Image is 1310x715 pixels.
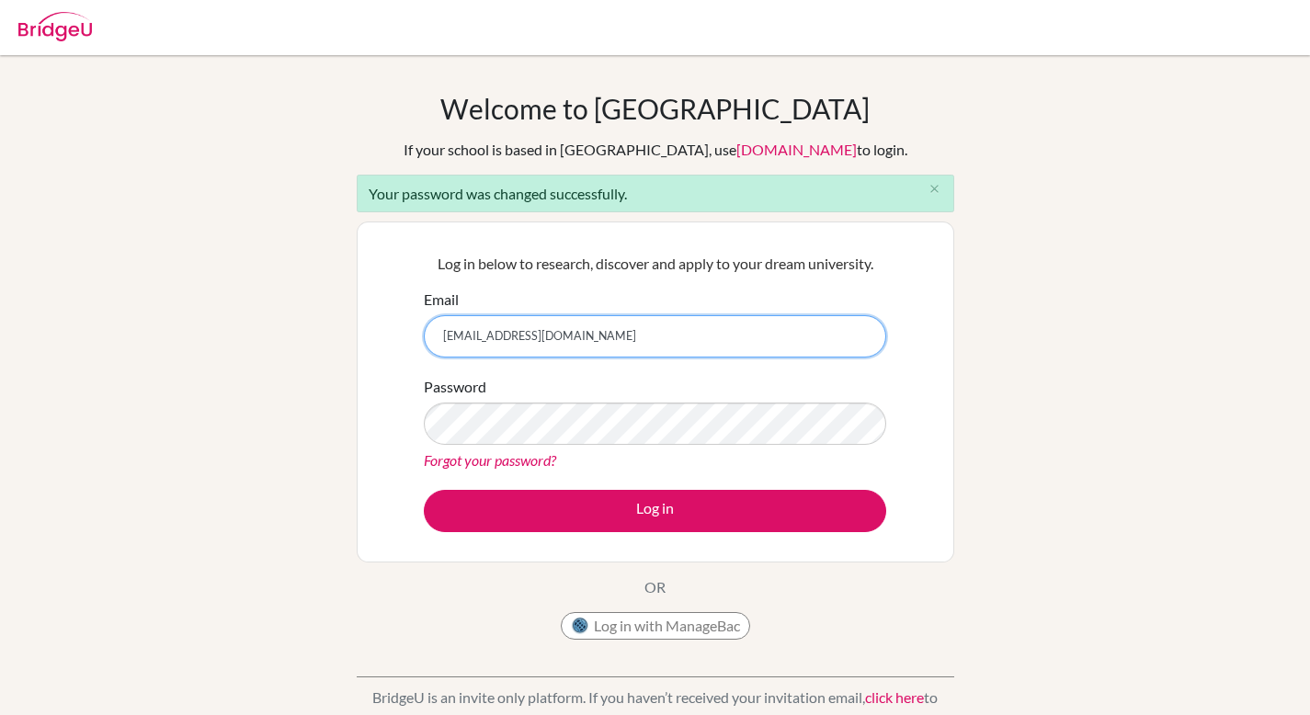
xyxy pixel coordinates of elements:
i: close [928,182,941,196]
label: Email [424,289,459,311]
img: Bridge-U [18,12,92,41]
a: click here [865,688,924,706]
p: Log in below to research, discover and apply to your dream university. [424,253,886,275]
button: Log in with ManageBac [561,612,750,640]
label: Password [424,376,486,398]
div: If your school is based in [GEOGRAPHIC_DATA], use to login. [404,139,907,161]
div: Your password was changed successfully. [357,175,954,212]
button: Close [917,176,953,203]
button: Log in [424,490,886,532]
p: OR [644,576,666,598]
a: [DOMAIN_NAME] [736,141,857,158]
a: Forgot your password? [424,451,556,469]
h1: Welcome to [GEOGRAPHIC_DATA] [440,92,870,125]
